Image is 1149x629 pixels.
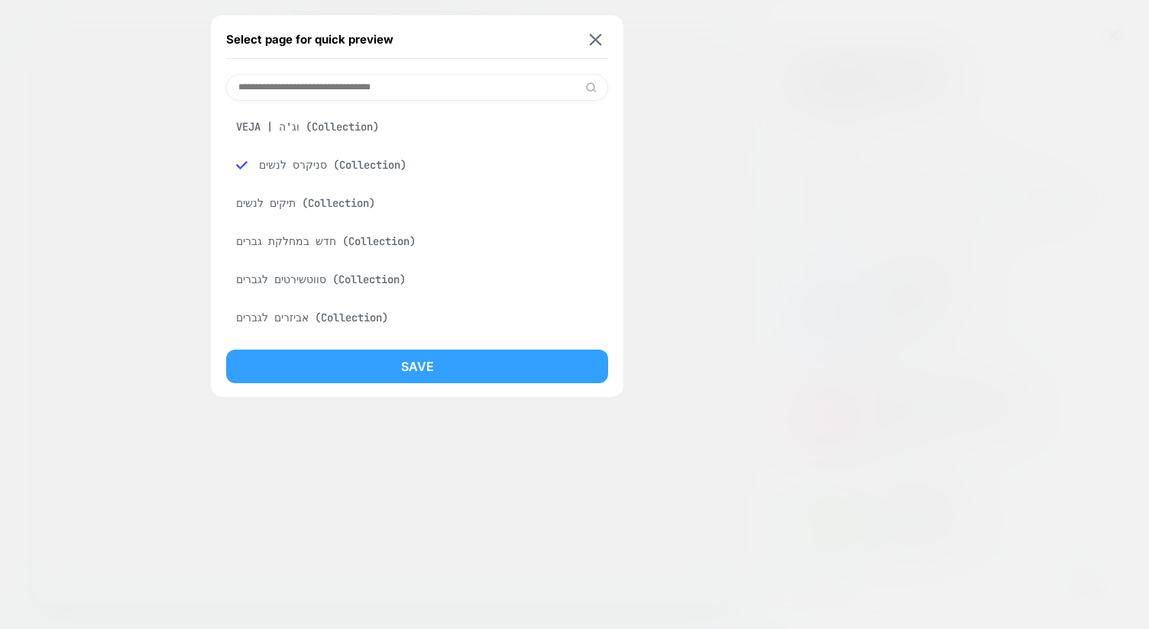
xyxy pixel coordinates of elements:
div: אביזרים לגברים (Collection) [226,303,608,332]
img: edit [585,82,597,93]
img: blue checkmark [236,160,248,171]
button: Save [226,350,608,383]
div: חדש במחלקת גברים (Collection) [226,227,608,256]
div: VEJA | וג'ה (Collection) [226,112,608,141]
span: Select page for quick preview [226,32,393,47]
img: close [590,34,602,45]
div: סניקרס לנשים (Collection) [226,150,608,179]
div: סווטשירטים לגברים (Collection) [226,265,608,294]
div: תיקים לנשים (Collection) [226,189,608,218]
